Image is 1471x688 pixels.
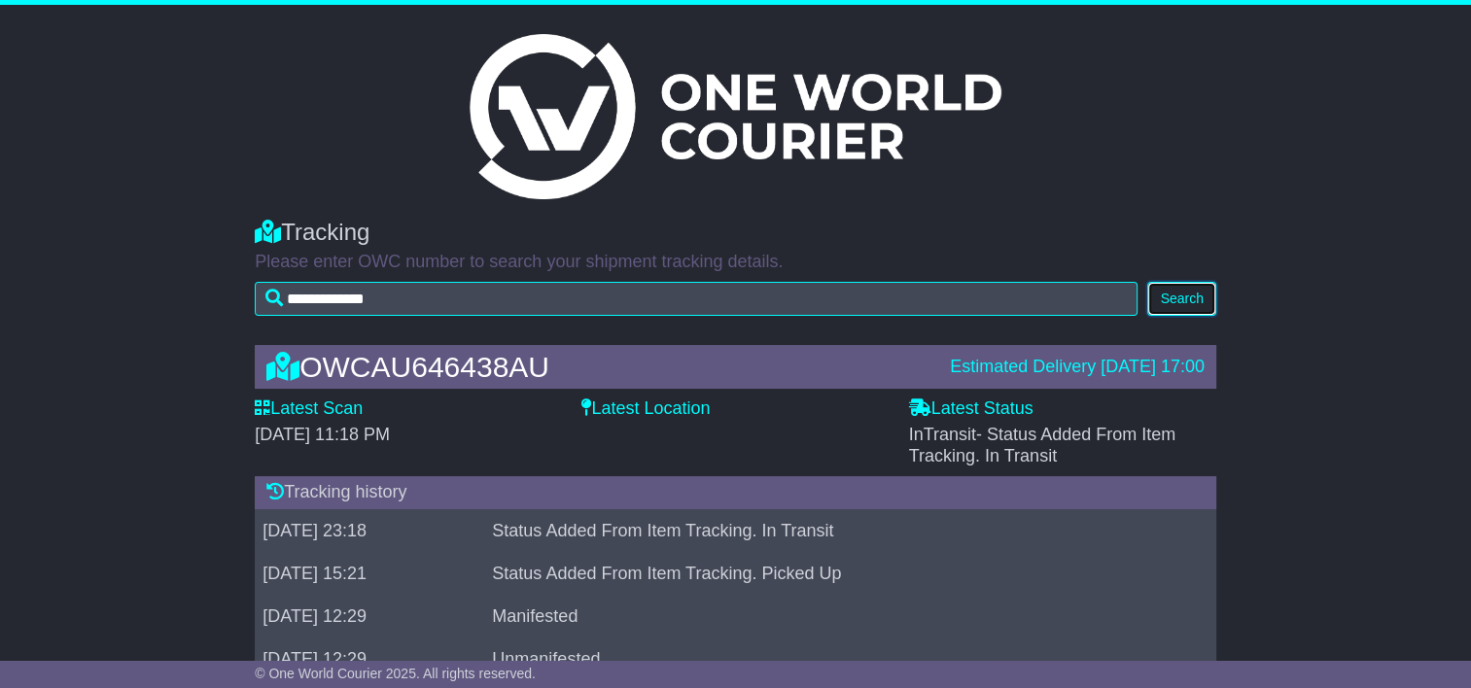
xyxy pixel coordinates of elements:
img: Light [470,34,1000,199]
td: Unmanifested [484,637,1186,680]
label: Latest Status [909,398,1033,420]
td: Manifested [484,595,1186,637]
div: Tracking [255,219,1216,247]
td: Status Added From Item Tracking. Picked Up [484,552,1186,595]
td: [DATE] 12:29 [255,595,484,637]
p: Please enter OWC number to search your shipment tracking details. [255,252,1216,273]
span: [DATE] 11:18 PM [255,425,390,444]
div: Estimated Delivery [DATE] 17:00 [950,357,1205,378]
span: - Status Added From Item Tracking. In Transit [909,425,1175,465]
td: Status Added From Item Tracking. In Transit [484,509,1186,552]
span: © One World Courier 2025. All rights reserved. [255,666,536,681]
td: [DATE] 12:29 [255,637,484,680]
div: Tracking history [255,476,1216,509]
td: [DATE] 23:18 [255,509,484,552]
div: OWCAU646438AU [257,351,940,383]
span: InTransit [909,425,1175,465]
button: Search [1147,282,1215,316]
label: Latest Location [581,398,710,420]
label: Latest Scan [255,398,363,420]
td: [DATE] 15:21 [255,552,484,595]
